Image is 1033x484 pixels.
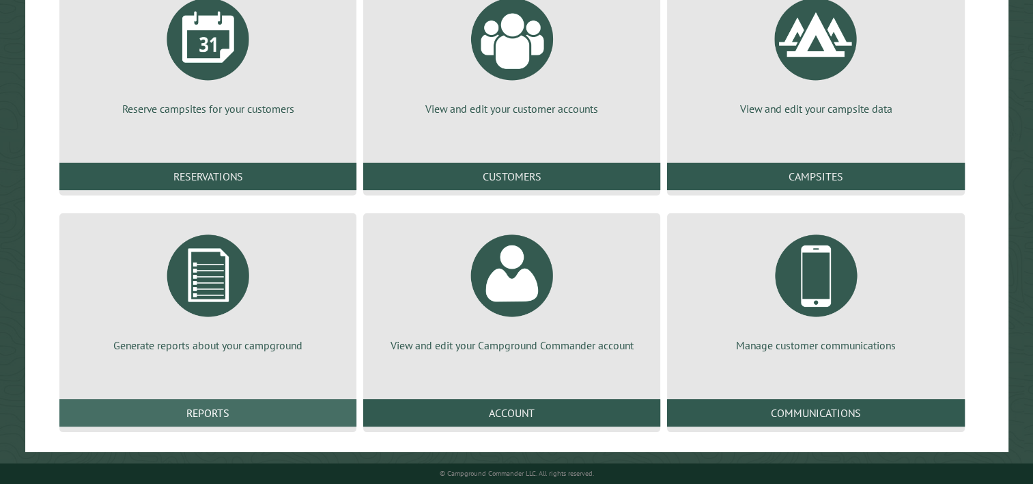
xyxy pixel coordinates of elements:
[440,469,594,478] small: © Campground Commander LLC. All rights reserved.
[76,338,340,353] p: Generate reports about your campground
[59,399,356,427] a: Reports
[380,338,644,353] p: View and edit your Campground Commander account
[667,163,964,190] a: Campsites
[76,224,340,353] a: Generate reports about your campground
[76,101,340,116] p: Reserve campsites for your customers
[683,224,948,353] a: Manage customer communications
[59,163,356,190] a: Reservations
[380,101,644,116] p: View and edit your customer accounts
[363,163,660,190] a: Customers
[667,399,964,427] a: Communications
[363,399,660,427] a: Account
[380,224,644,353] a: View and edit your Campground Commander account
[683,338,948,353] p: Manage customer communications
[683,101,948,116] p: View and edit your campsite data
